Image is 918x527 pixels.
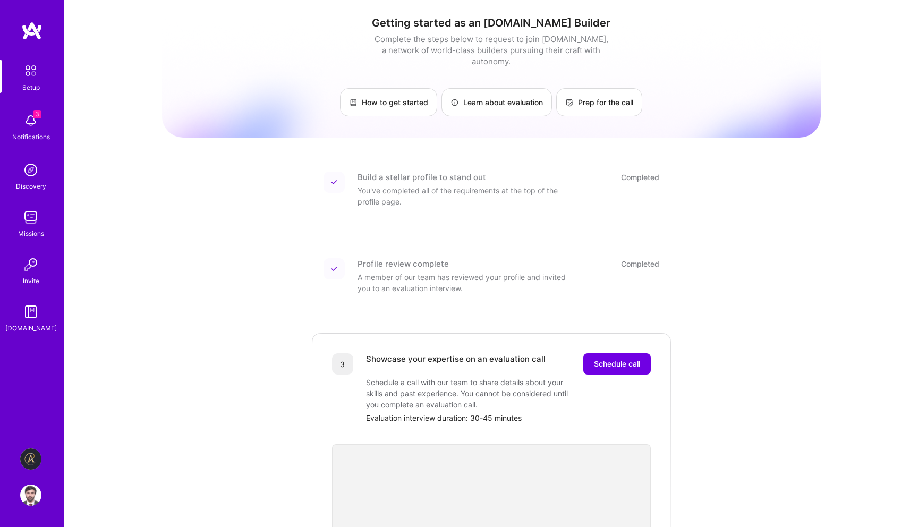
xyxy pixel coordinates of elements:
[20,110,41,131] img: bell
[594,359,640,369] span: Schedule call
[450,98,459,107] img: Learn about evaluation
[583,353,651,375] button: Schedule call
[621,172,659,183] div: Completed
[565,98,574,107] img: Prep for the call
[20,159,41,181] img: discovery
[33,110,41,118] span: 3
[349,98,358,107] img: How to get started
[358,258,449,269] div: Profile review complete
[366,412,651,423] div: Evaluation interview duration: 30-45 minutes
[20,448,41,470] img: Aldea: Transforming Behavior Change Through AI-Driven Coaching
[556,88,642,116] a: Prep for the call
[16,181,46,192] div: Discovery
[331,179,337,185] img: Completed
[20,207,41,228] img: teamwork
[340,88,437,116] a: How to get started
[358,271,570,294] div: A member of our team has reviewed your profile and invited you to an evaluation interview.
[23,275,39,286] div: Invite
[366,377,579,410] div: Schedule a call with our team to share details about your skills and past experience. You cannot ...
[18,228,44,239] div: Missions
[621,258,659,269] div: Completed
[441,88,552,116] a: Learn about evaluation
[12,131,50,142] div: Notifications
[5,322,57,334] div: [DOMAIN_NAME]
[18,448,44,470] a: Aldea: Transforming Behavior Change Through AI-Driven Coaching
[20,484,41,506] img: User Avatar
[20,59,42,82] img: setup
[358,185,570,207] div: You've completed all of the requirements at the top of the profile page.
[162,16,821,29] h1: Getting started as an [DOMAIN_NAME] Builder
[22,82,40,93] div: Setup
[366,353,546,375] div: Showcase your expertise on an evaluation call
[20,254,41,275] img: Invite
[332,353,353,375] div: 3
[358,172,486,183] div: Build a stellar profile to stand out
[20,301,41,322] img: guide book
[21,21,42,40] img: logo
[18,484,44,506] a: User Avatar
[331,266,337,272] img: Completed
[372,33,611,67] div: Complete the steps below to request to join [DOMAIN_NAME], a network of world-class builders purs...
